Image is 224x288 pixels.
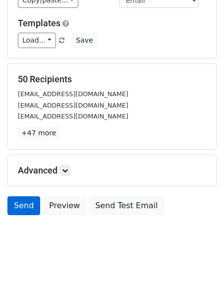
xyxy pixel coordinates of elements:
a: Templates [18,18,60,28]
button: Save [71,33,97,48]
a: Send Test Email [89,196,164,215]
div: Widget de chat [174,240,224,288]
small: [EMAIL_ADDRESS][DOMAIN_NAME] [18,90,128,98]
small: [EMAIL_ADDRESS][DOMAIN_NAME] [18,113,128,120]
small: [EMAIL_ADDRESS][DOMAIN_NAME] [18,102,128,109]
a: +47 more [18,127,59,139]
h5: 50 Recipients [18,74,206,85]
a: Send [7,196,40,215]
a: Load... [18,33,56,48]
iframe: Chat Widget [174,240,224,288]
h5: Advanced [18,165,206,176]
a: Preview [43,196,86,215]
